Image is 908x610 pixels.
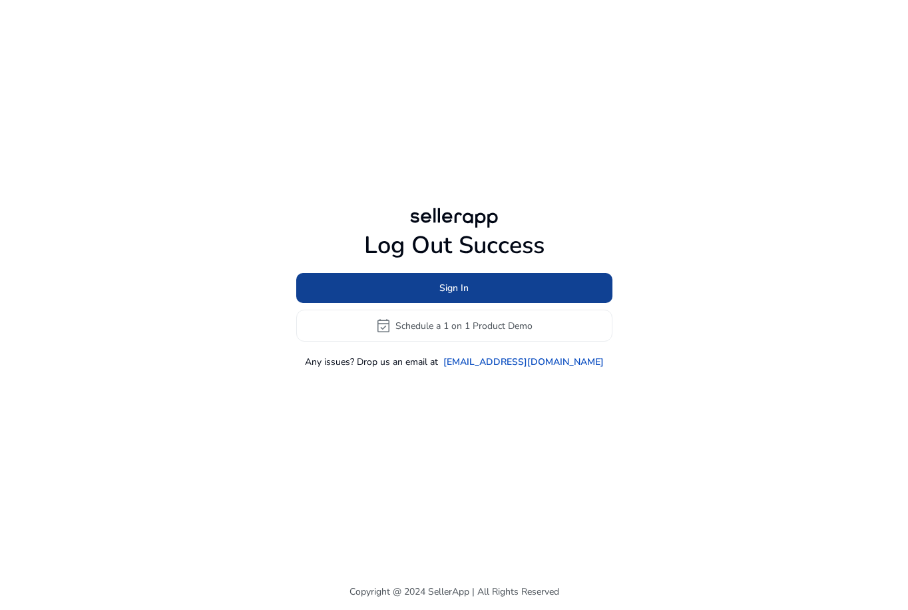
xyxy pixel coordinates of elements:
[443,355,604,369] a: [EMAIL_ADDRESS][DOMAIN_NAME]
[305,355,438,369] p: Any issues? Drop us an email at
[375,318,391,334] span: event_available
[296,310,612,342] button: event_availableSchedule a 1 on 1 Product Demo
[296,273,612,303] button: Sign In
[439,281,469,295] span: Sign In
[296,231,612,260] h1: Log Out Success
